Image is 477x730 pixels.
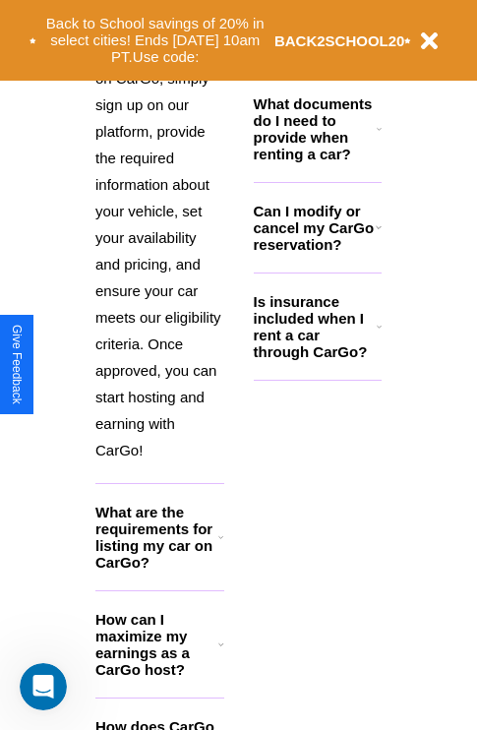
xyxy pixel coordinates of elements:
[254,203,376,253] h3: Can I modify or cancel my CarGo reservation?
[95,611,218,678] h3: How can I maximize my earnings as a CarGo host?
[95,504,218,571] h3: What are the requirements for listing my car on CarGo?
[36,10,274,71] button: Back to School savings of 20% in select cities! Ends [DATE] 10am PT.Use code:
[95,38,224,463] p: To become a host on CarGo, simply sign up on our platform, provide the required information about...
[20,663,67,710] iframe: Intercom live chat
[254,95,378,162] h3: What documents do I need to provide when renting a car?
[254,293,377,360] h3: Is insurance included when I rent a car through CarGo?
[10,325,24,404] div: Give Feedback
[274,32,405,49] b: BACK2SCHOOL20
